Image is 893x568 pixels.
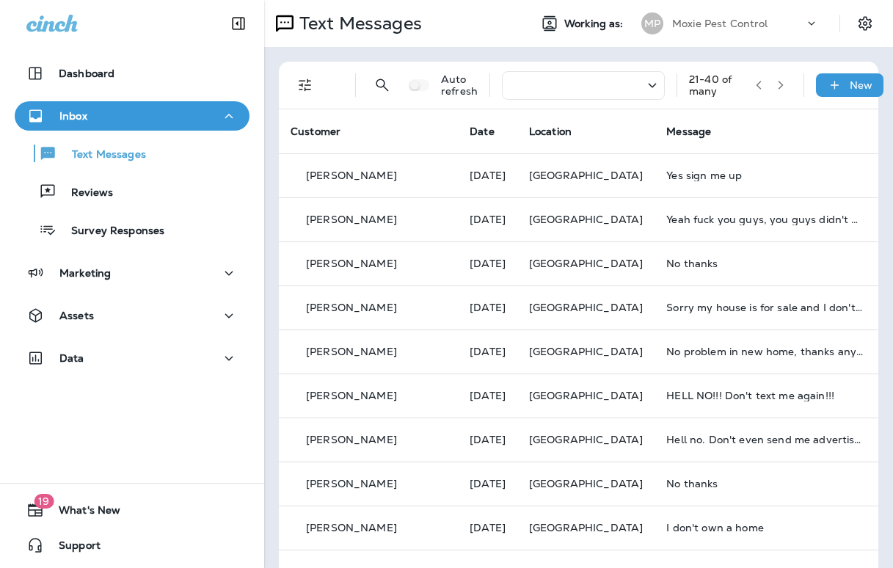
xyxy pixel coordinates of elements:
[666,302,863,313] div: Sorry my house is for sale and I don't want a contract
[15,343,249,373] button: Data
[15,531,249,560] button: Support
[666,125,711,138] span: Message
[34,494,54,509] span: 19
[666,346,863,357] div: No problem in new home, thanks anyway
[59,267,111,279] p: Marketing
[291,125,340,138] span: Customer
[470,258,506,269] p: Sep 19, 2025 03:30 PM
[57,148,146,162] p: Text Messages
[368,70,397,100] button: Search Messages
[59,352,84,364] p: Data
[850,79,872,91] p: New
[44,504,120,522] span: What's New
[291,70,320,100] button: Filters
[666,214,863,225] div: Yeah fuck you guys, you guys didn't do shit for me ,,, I'm gonna expose the garbage you guys spew...
[470,346,506,357] p: Sep 19, 2025 12:12 PM
[15,101,249,131] button: Inbox
[564,18,627,30] span: Working as:
[57,186,113,200] p: Reviews
[441,73,478,97] p: Auto refresh
[59,310,94,321] p: Assets
[306,214,397,225] p: [PERSON_NAME]
[470,390,506,401] p: Sep 19, 2025 11:55 AM
[44,539,101,557] span: Support
[529,213,643,226] span: [GEOGRAPHIC_DATA]
[529,125,572,138] span: Location
[470,302,506,313] p: Sep 19, 2025 01:09 PM
[15,176,249,207] button: Reviews
[529,169,643,182] span: [GEOGRAPHIC_DATA]
[641,12,663,34] div: MP
[470,522,506,534] p: Sep 19, 2025 11:11 AM
[529,301,643,314] span: [GEOGRAPHIC_DATA]
[852,10,878,37] button: Settings
[470,214,506,225] p: Sep 19, 2025 10:16 PM
[666,390,863,401] div: HELL NO!!! Don't text me again!!!
[306,390,397,401] p: [PERSON_NAME]
[529,345,643,358] span: [GEOGRAPHIC_DATA]
[470,434,506,445] p: Sep 19, 2025 11:32 AM
[59,110,87,122] p: Inbox
[306,302,397,313] p: [PERSON_NAME]
[15,258,249,288] button: Marketing
[666,170,863,181] div: Yes sign me up
[470,478,506,489] p: Sep 19, 2025 11:19 AM
[470,125,495,138] span: Date
[470,170,506,181] p: Sep 21, 2025 01:56 PM
[666,434,863,445] div: Hell no. Don't even send me advertisements. I had a horrible experience with your company.
[306,258,397,269] p: [PERSON_NAME]
[218,9,259,38] button: Collapse Sidebar
[15,59,249,88] button: Dashboard
[689,73,744,97] div: 21 - 40 of many
[529,433,643,446] span: [GEOGRAPHIC_DATA]
[294,12,422,34] p: Text Messages
[306,478,397,489] p: [PERSON_NAME]
[672,18,768,29] p: Moxie Pest Control
[306,434,397,445] p: [PERSON_NAME]
[306,346,397,357] p: [PERSON_NAME]
[15,214,249,245] button: Survey Responses
[306,522,397,534] p: [PERSON_NAME]
[529,477,643,490] span: [GEOGRAPHIC_DATA]
[666,522,863,534] div: I don't own a home
[15,138,249,169] button: Text Messages
[57,225,164,239] p: Survey Responses
[666,478,863,489] div: No thanks
[59,68,114,79] p: Dashboard
[15,495,249,525] button: 19What's New
[529,389,643,402] span: [GEOGRAPHIC_DATA]
[529,521,643,534] span: [GEOGRAPHIC_DATA]
[666,258,863,269] div: No thanks
[306,170,397,181] p: [PERSON_NAME]
[15,301,249,330] button: Assets
[529,257,643,270] span: [GEOGRAPHIC_DATA]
